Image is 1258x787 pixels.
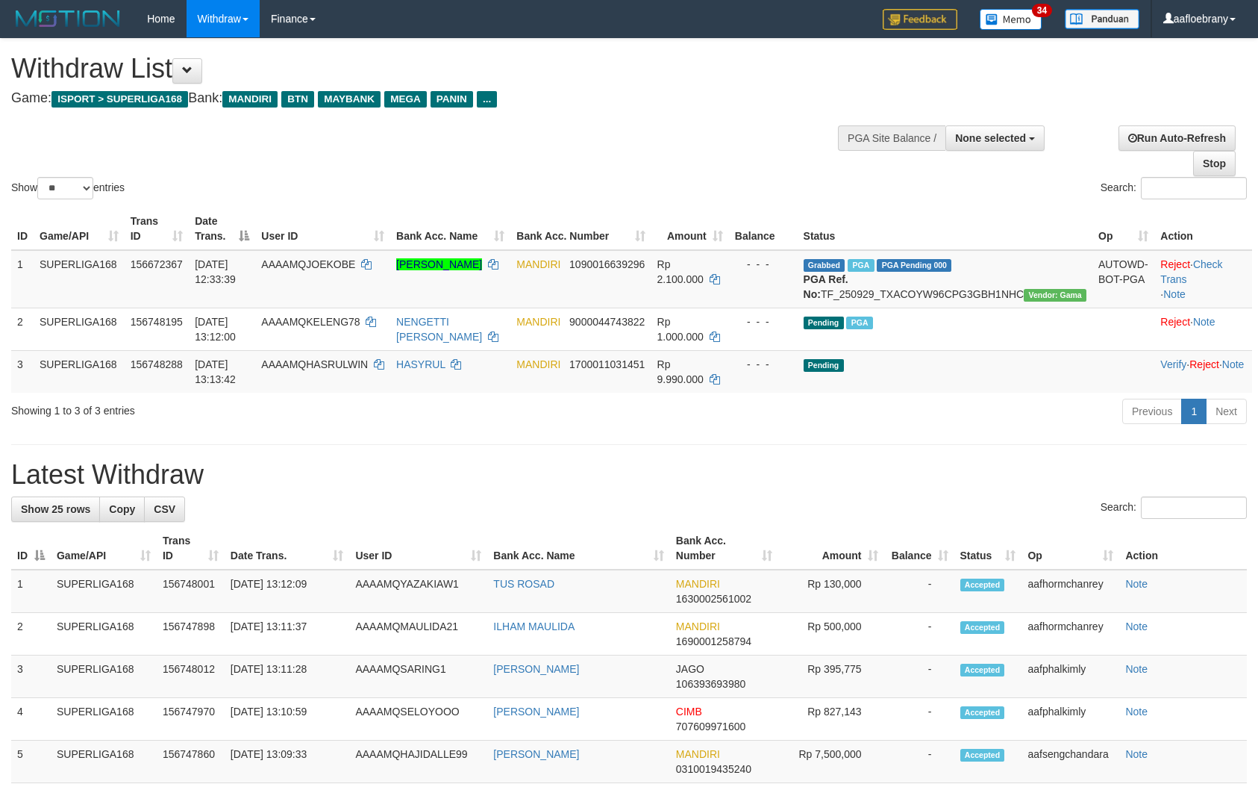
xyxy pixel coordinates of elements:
span: MANDIRI [516,258,560,270]
span: Rp 9.990.000 [657,358,704,385]
h1: Latest Withdraw [11,460,1247,490]
a: Note [1163,288,1186,300]
a: Stop [1193,151,1236,176]
a: Show 25 rows [11,497,100,522]
td: [DATE] 13:10:59 [225,698,350,741]
a: [PERSON_NAME] [493,663,579,675]
h4: Game: Bank: [11,91,824,106]
span: ISPORT > SUPERLIGA168 [51,91,188,108]
a: Note [1125,748,1148,760]
a: NENGETTI [PERSON_NAME] [396,316,482,343]
input: Search: [1141,177,1247,199]
td: AAAAMQSARING1 [349,656,487,698]
a: Note [1125,620,1148,632]
td: - [884,656,954,698]
td: aafhormchanrey [1021,570,1119,613]
a: Note [1222,358,1245,370]
span: MANDIRI [676,748,720,760]
span: Show 25 rows [21,503,90,515]
img: Feedback.jpg [883,9,957,30]
button: None selected [945,125,1045,151]
th: Trans ID: activate to sort column ascending [125,208,189,250]
span: JAGO [676,663,704,675]
h1: Withdraw List [11,54,824,84]
label: Show entries [11,177,125,199]
td: [DATE] 13:12:09 [225,570,350,613]
a: CSV [144,497,185,522]
td: 156747898 [157,613,225,656]
span: Accepted [960,749,1005,762]
th: Game/API: activate to sort column ascending [51,527,157,570]
td: 2 [11,613,51,656]
td: 3 [11,350,34,393]
th: Action [1154,208,1252,250]
span: Pending [804,359,844,372]
div: - - - [735,357,792,372]
td: aafphalkimly [1021,656,1119,698]
th: Amount: activate to sort column ascending [651,208,729,250]
td: AAAAMQSELOYOOO [349,698,487,741]
a: ILHAM MAULIDA [493,620,575,632]
span: [DATE] 12:33:39 [195,258,236,285]
a: Next [1206,399,1247,424]
td: Rp 395,775 [778,656,884,698]
span: Copy 9000044743822 to clipboard [569,316,645,328]
span: MANDIRI [222,91,278,108]
th: Date Trans.: activate to sort column ascending [225,527,350,570]
td: SUPERLIGA168 [51,656,157,698]
span: CIMB [676,706,702,718]
a: TUS ROSAD [493,578,554,590]
span: BTN [281,91,314,108]
a: Reject [1160,316,1190,328]
div: PGA Site Balance / [838,125,945,151]
span: Copy [109,503,135,515]
a: Note [1125,663,1148,675]
th: ID: activate to sort column descending [11,527,51,570]
th: Bank Acc. Name: activate to sort column ascending [390,208,510,250]
td: AUTOWD-BOT-PGA [1092,250,1154,308]
b: PGA Ref. No: [804,273,848,300]
th: Status [798,208,1092,250]
img: Button%20Memo.svg [980,9,1042,30]
td: SUPERLIGA168 [51,613,157,656]
a: HASYRUL [396,358,445,370]
th: Op: activate to sort column ascending [1021,527,1119,570]
span: Rp 1.000.000 [657,316,704,343]
a: Note [1125,706,1148,718]
td: AAAAMQHAJIDALLE99 [349,741,487,783]
span: Marked by aafsengchandara [848,259,874,272]
th: ID [11,208,34,250]
td: - [884,741,954,783]
td: TF_250929_TXACOYW96CPG3GBH1NHC [798,250,1092,308]
td: - [884,698,954,741]
td: Rp 130,000 [778,570,884,613]
td: [DATE] 13:11:37 [225,613,350,656]
span: [DATE] 13:12:00 [195,316,236,343]
a: Note [1125,578,1148,590]
div: - - - [735,314,792,329]
span: Accepted [960,579,1005,591]
td: · [1154,308,1252,350]
td: Rp 7,500,000 [778,741,884,783]
th: Action [1119,527,1247,570]
td: aafhormchanrey [1021,613,1119,656]
td: [DATE] 13:09:33 [225,741,350,783]
td: SUPERLIGA168 [51,741,157,783]
span: PGA Pending [877,259,951,272]
a: Reject [1160,258,1190,270]
span: Copy 1630002561002 to clipboard [676,593,751,605]
a: [PERSON_NAME] [396,258,482,270]
span: 156672367 [131,258,183,270]
span: Copy 707609971600 to clipboard [676,721,745,732]
span: AAAAMQJOEKOBE [261,258,355,270]
span: Rp 2.100.000 [657,258,704,285]
span: Vendor URL: https://trx31.1velocity.biz [1024,289,1086,302]
span: Marked by aafsengchandara [846,317,872,329]
span: Pending [804,317,844,329]
span: Accepted [960,664,1005,676]
span: Copy 106393693980 to clipboard [676,678,745,690]
td: 3 [11,656,51,698]
td: SUPERLIGA168 [34,308,125,350]
div: - - - [735,257,792,272]
span: AAAAMQKELENG78 [261,316,360,328]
